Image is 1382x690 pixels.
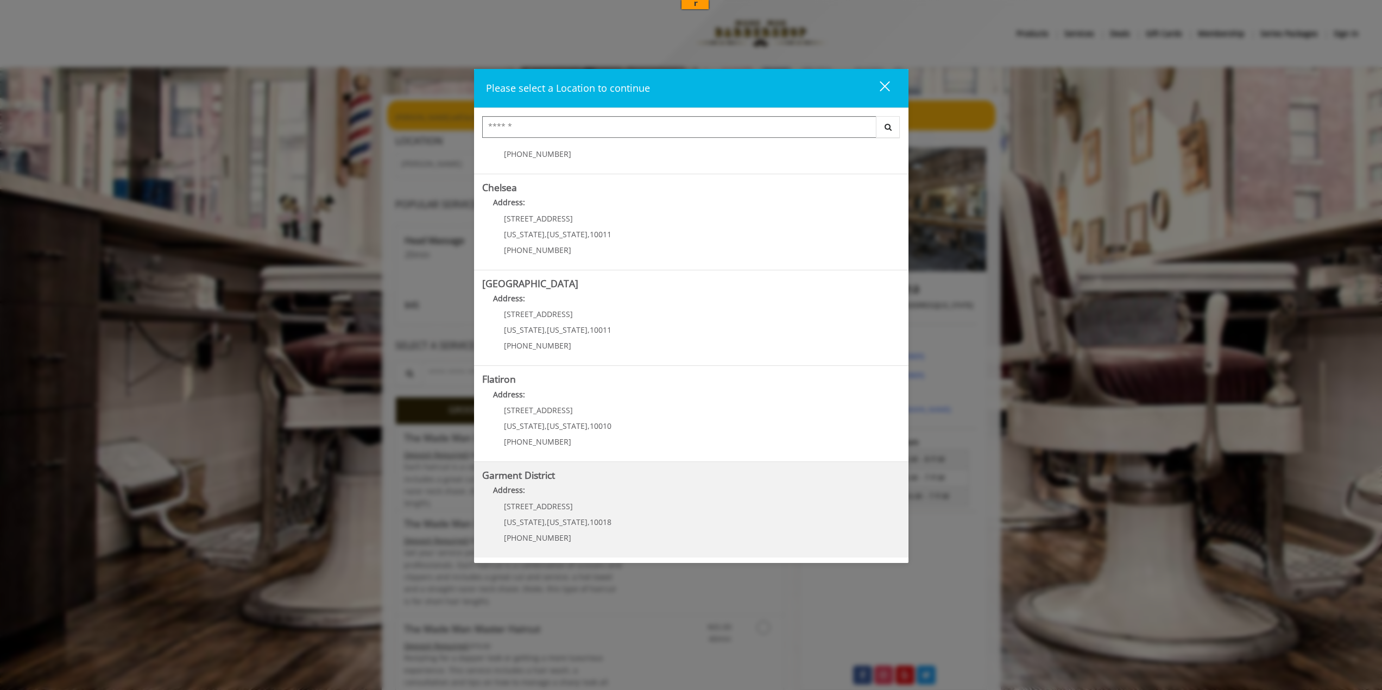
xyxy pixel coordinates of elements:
a: Copy [185,11,203,19]
span: 10011 [590,229,611,239]
span: , [588,229,590,239]
span: , [588,325,590,335]
a: Clear [203,11,221,19]
span: 10018 [590,517,611,527]
span: [PHONE_NUMBER] [504,436,571,447]
span: [US_STATE] [504,325,545,335]
span: [US_STATE] [547,517,588,527]
span: [STREET_ADDRESS] [504,309,573,319]
div: Center Select [482,116,900,143]
span: [US_STATE] [504,517,545,527]
b: Address: [493,485,525,495]
span: Please select a Location to continue [486,81,650,94]
span: , [545,517,547,527]
span: , [545,325,547,335]
b: Address: [493,197,525,207]
b: Chelsea [482,181,517,194]
span: [STREET_ADDRESS] [504,213,573,224]
span: [PHONE_NUMBER] [504,533,571,543]
span: [US_STATE] [547,325,588,335]
span: [PHONE_NUMBER] [504,149,571,159]
b: Flatiron [482,372,516,385]
span: [US_STATE] [504,421,545,431]
span: 10010 [590,421,611,431]
span: 10011 [590,325,611,335]
span: [US_STATE] [547,229,588,239]
a: View [167,11,185,19]
span: [US_STATE] [504,229,545,239]
b: Garment District [482,469,555,482]
i: Search button [882,123,894,131]
span: [PHONE_NUMBER] [504,340,571,351]
button: close dialog [860,77,897,99]
span: [STREET_ADDRESS] [504,501,573,511]
input: Search Center [482,116,876,138]
span: [STREET_ADDRESS] [504,405,573,415]
span: , [545,229,547,239]
b: [GEOGRAPHIC_DATA] [482,277,578,290]
img: jorschu [27,4,40,17]
b: Address: [493,293,525,303]
span: , [545,421,547,431]
b: Address: [493,389,525,400]
div: close dialog [867,80,889,97]
span: [US_STATE] [547,421,588,431]
span: , [588,517,590,527]
span: [PHONE_NUMBER] [504,245,571,255]
span: , [588,421,590,431]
